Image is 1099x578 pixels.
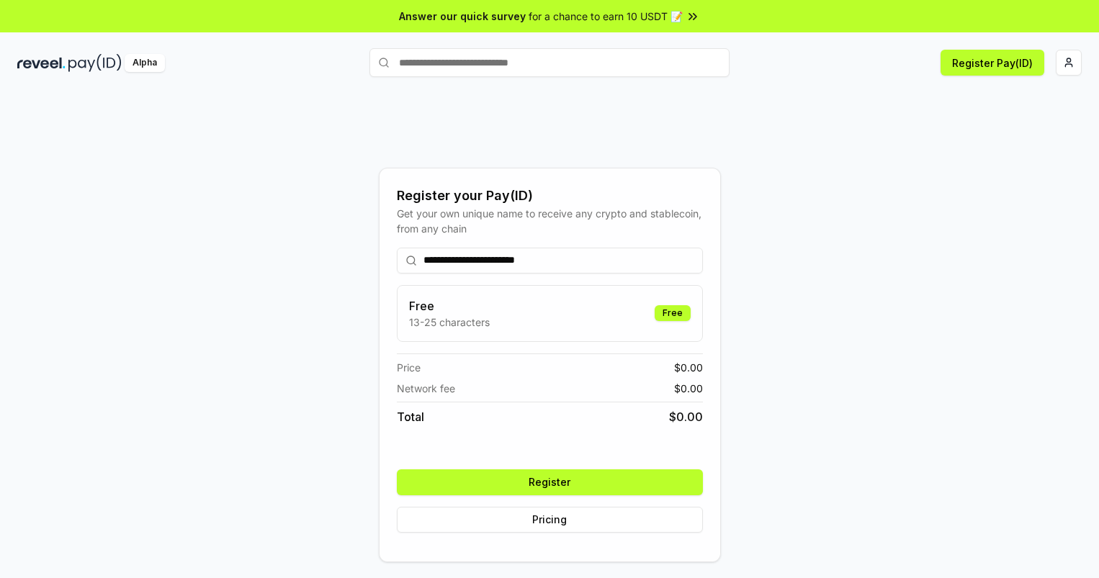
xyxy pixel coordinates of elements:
[409,297,490,315] h3: Free
[399,9,526,24] span: Answer our quick survey
[397,381,455,396] span: Network fee
[397,408,424,425] span: Total
[68,54,122,72] img: pay_id
[529,9,683,24] span: for a chance to earn 10 USDT 📝
[397,469,703,495] button: Register
[397,360,421,375] span: Price
[941,50,1044,76] button: Register Pay(ID)
[674,360,703,375] span: $ 0.00
[655,305,691,321] div: Free
[674,381,703,396] span: $ 0.00
[125,54,165,72] div: Alpha
[17,54,66,72] img: reveel_dark
[397,206,703,236] div: Get your own unique name to receive any crypto and stablecoin, from any chain
[669,408,703,425] span: $ 0.00
[397,507,703,533] button: Pricing
[409,315,490,330] p: 13-25 characters
[397,186,703,206] div: Register your Pay(ID)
